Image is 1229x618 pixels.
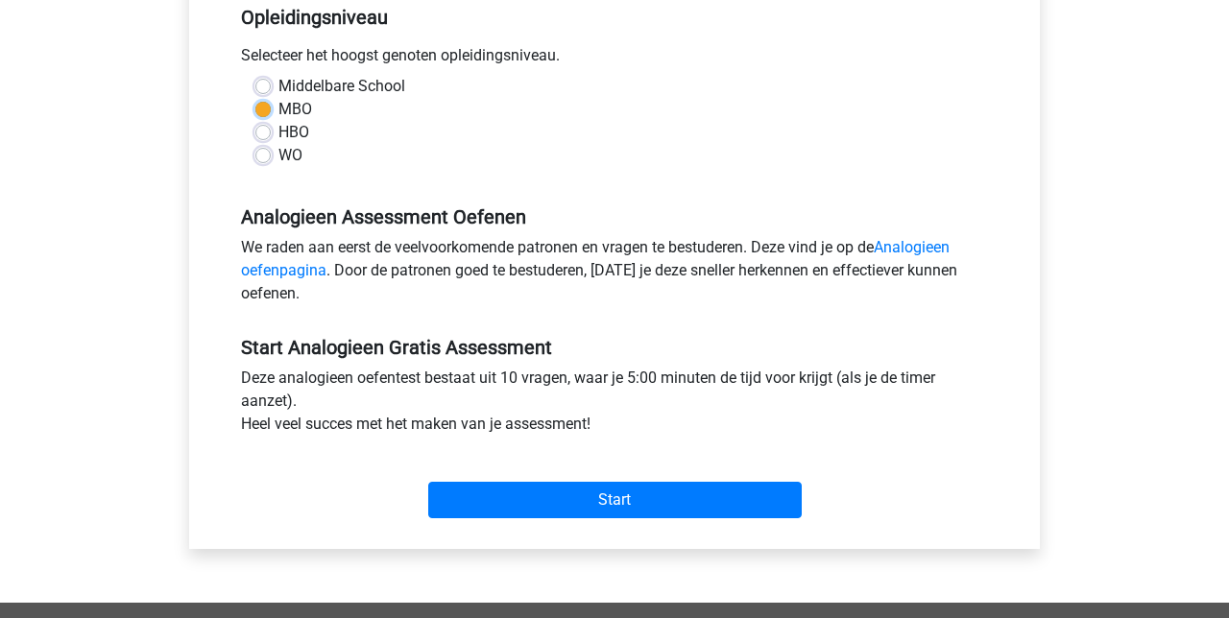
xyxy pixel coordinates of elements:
div: Deze analogieen oefentest bestaat uit 10 vragen, waar je 5:00 minuten de tijd voor krijgt (als je... [227,367,1002,443]
label: HBO [278,121,309,144]
label: WO [278,144,302,167]
label: Middelbare School [278,75,405,98]
label: MBO [278,98,312,121]
h5: Start Analogieen Gratis Assessment [241,336,988,359]
h5: Analogieen Assessment Oefenen [241,205,988,228]
div: Selecteer het hoogst genoten opleidingsniveau. [227,44,1002,75]
input: Start [428,482,802,518]
div: We raden aan eerst de veelvoorkomende patronen en vragen te bestuderen. Deze vind je op de . Door... [227,236,1002,313]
